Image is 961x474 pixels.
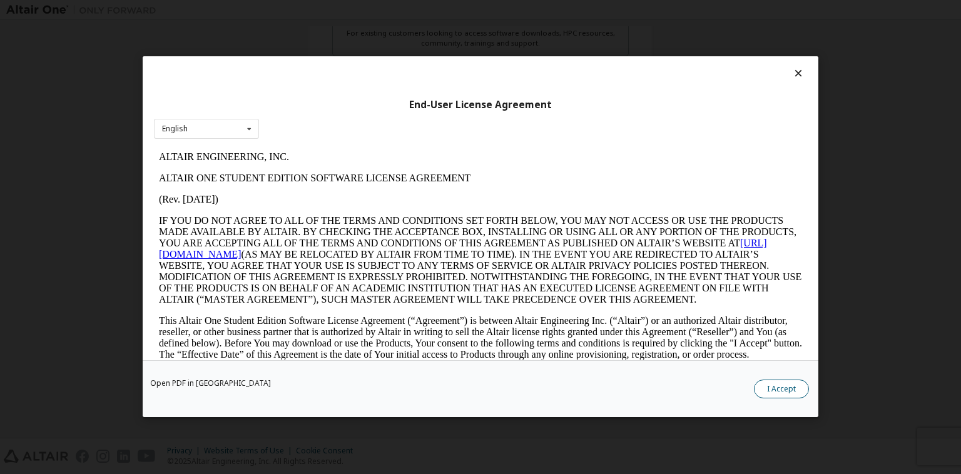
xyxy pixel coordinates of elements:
div: End-User License Agreement [154,99,807,111]
p: This Altair One Student Edition Software License Agreement (“Agreement”) is between Altair Engine... [5,169,648,214]
a: Open PDF in [GEOGRAPHIC_DATA] [150,380,271,388]
p: ALTAIR ONE STUDENT EDITION SOFTWARE LICENSE AGREEMENT [5,26,648,38]
p: (Rev. [DATE]) [5,48,648,59]
div: English [162,125,188,133]
p: IF YOU DO NOT AGREE TO ALL OF THE TERMS AND CONDITIONS SET FORTH BELOW, YOU MAY NOT ACCESS OR USE... [5,69,648,159]
p: ALTAIR ENGINEERING, INC. [5,5,648,16]
a: [URL][DOMAIN_NAME] [5,91,613,113]
button: I Accept [754,380,809,399]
